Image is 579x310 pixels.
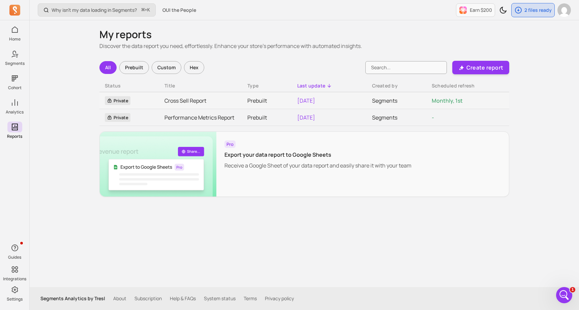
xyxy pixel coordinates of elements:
[164,97,237,105] a: Cross Sell Report
[56,228,79,232] span: Messages
[162,7,196,14] span: OUI the People
[170,295,196,302] a: Help & FAQs
[242,109,292,126] td: Prebuilt
[224,140,236,148] span: Pro
[426,80,509,92] th: Toggle SortBy
[297,113,361,122] p: [DATE]
[10,137,125,150] div: How do I retain first-time buyers?
[90,211,135,238] button: Help
[7,89,128,114] div: Profile image for JohnPerfect, thank you![PERSON_NAME]•[DATE]
[14,192,113,199] div: Purchase timing
[105,113,130,122] span: Private
[14,95,27,109] img: Profile image for John
[13,13,24,24] img: logo
[100,132,216,197] img: Google sheet banner
[141,6,145,15] kbd: ⌘
[99,42,509,50] p: Discover the data report you need, effortlessly. Enhance your store's performance with automated ...
[10,170,125,189] div: Which customers are most likely to buy again soon?
[45,211,90,238] button: Messages
[13,59,121,71] p: How can we help?
[92,11,105,24] img: Profile image for John
[14,125,55,132] span: Search for help
[116,11,128,23] div: Close
[456,3,495,17] button: Earn $200
[365,61,447,74] input: Search
[107,228,118,232] span: Help
[470,7,492,14] p: Earn $200
[99,61,117,74] div: All
[40,295,105,302] p: Segments Analytics by Tresl
[9,36,21,42] p: Home
[556,287,572,303] iframe: Intercom live chat
[13,48,121,59] p: Hi [PERSON_NAME]
[14,172,113,186] div: Which customers are most likely to buy again soon?
[570,287,575,292] span: 1
[242,92,292,109] td: Prebuilt
[30,96,75,101] span: Perfect, thank you!
[70,102,89,109] div: • [DATE]
[99,80,159,92] th: Toggle SortBy
[367,80,426,92] th: Toggle SortBy
[10,189,125,202] div: Purchase timing
[164,113,237,122] a: Performance Metrics Report
[8,255,21,260] p: Guides
[52,7,137,14] p: Why isn't my data loading in Segments?
[367,109,426,126] td: Segments
[265,295,294,302] a: Privacy policy
[8,85,22,91] p: Cohort
[158,4,200,16] button: OUI the People
[14,140,113,147] div: How do I retain first-time buyers?
[244,295,257,302] a: Terms
[242,80,292,92] th: Toggle SortBy
[134,295,162,302] a: Subscription
[224,151,412,159] p: Export your data report to Google Sheets
[7,241,22,261] button: Guides
[7,79,128,115] div: Recent messageProfile image for JohnPerfect, thank you![PERSON_NAME]•[DATE]
[30,102,69,109] div: [PERSON_NAME]
[99,28,509,41] h1: My reports
[10,121,125,135] button: Search for help
[466,63,503,72] p: Create report
[3,276,26,282] p: Integrations
[142,6,150,14] span: +
[14,153,113,167] div: How many customers are at risk of churning?
[14,85,121,92] div: Recent message
[10,150,125,170] div: How many customers are at risk of churning?
[292,80,367,92] th: Toggle SortBy
[15,228,30,232] span: Home
[524,7,552,14] p: 2 files ready
[6,109,24,115] p: Analytics
[184,61,204,74] div: Hex
[5,61,25,66] p: Segments
[557,3,571,17] img: avatar
[432,97,463,104] span: Monthly, 1st
[119,61,149,74] div: Prebuilt
[159,80,242,92] th: Toggle SortBy
[297,97,361,105] p: [DATE]
[38,3,156,17] button: Why isn't my data loading in Segments?⌘+K
[204,295,236,302] a: System status
[496,3,510,17] button: Toggle dark mode
[452,61,509,74] button: Create report
[147,7,150,13] kbd: K
[297,82,361,89] div: Last update
[113,295,126,302] a: About
[7,296,23,302] p: Settings
[432,114,434,121] span: -
[367,92,426,109] td: Segments
[152,61,181,74] div: Custom
[105,96,130,105] span: Private
[7,134,22,139] p: Reports
[224,161,412,170] p: Receive a Google Sheet of your data report and easily share it with your team
[511,3,555,17] button: 2 files ready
